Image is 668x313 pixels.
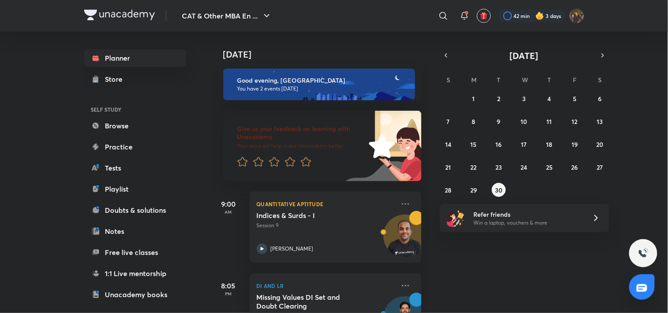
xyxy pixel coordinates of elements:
img: Bhumika Varshney [569,8,584,23]
img: evening [223,69,415,100]
abbr: September 27, 2025 [597,163,603,171]
h5: 9:00 [211,199,246,209]
button: September 1, 2025 [467,91,481,106]
p: You have 2 events [DATE] [237,85,407,92]
abbr: September 17, 2025 [521,140,527,149]
abbr: September 29, 2025 [470,186,477,194]
button: September 4, 2025 [543,91,557,106]
button: September 19, 2025 [568,137,582,151]
abbr: September 8, 2025 [472,117,476,126]
a: Planner [84,49,186,67]
abbr: Saturday [598,76,602,84]
button: September 29, 2025 [467,183,481,197]
abbr: September 16, 2025 [496,140,502,149]
abbr: September 1, 2025 [472,95,475,103]
img: streak [535,11,544,20]
h4: [DATE] [223,49,430,60]
button: September 16, 2025 [492,137,506,151]
a: Free live classes [84,244,186,261]
abbr: September 2, 2025 [498,95,501,103]
button: September 12, 2025 [568,114,582,128]
button: September 22, 2025 [467,160,481,174]
button: CAT & Other MBA En ... [177,7,277,25]
a: Doubts & solutions [84,201,186,219]
abbr: September 28, 2025 [445,186,452,194]
a: Notes [84,222,186,240]
button: September 9, 2025 [492,114,506,128]
p: Win a laptop, vouchers & more [473,219,582,227]
button: [DATE] [452,49,597,62]
abbr: Tuesday [497,76,501,84]
span: [DATE] [510,50,539,62]
abbr: September 10, 2025 [521,117,528,126]
button: September 2, 2025 [492,91,506,106]
abbr: September 24, 2025 [521,163,528,171]
h5: Indices & Surds - I [257,211,366,220]
button: avatar [477,9,491,23]
abbr: September 6, 2025 [598,95,602,103]
abbr: September 18, 2025 [546,140,553,149]
abbr: September 20, 2025 [597,140,604,149]
button: September 6, 2025 [593,91,607,106]
abbr: September 14, 2025 [445,140,451,149]
button: September 28, 2025 [441,183,455,197]
a: Tests [84,159,186,177]
abbr: September 22, 2025 [471,163,477,171]
abbr: September 13, 2025 [597,117,603,126]
button: September 10, 2025 [517,114,531,128]
h6: Refer friends [473,210,582,219]
abbr: September 23, 2025 [496,163,502,171]
abbr: Wednesday [522,76,528,84]
button: September 17, 2025 [517,137,531,151]
img: referral [447,209,465,227]
button: September 7, 2025 [441,114,455,128]
button: September 26, 2025 [568,160,582,174]
abbr: September 21, 2025 [446,163,451,171]
button: September 18, 2025 [543,137,557,151]
button: September 30, 2025 [492,183,506,197]
button: September 24, 2025 [517,160,531,174]
abbr: September 3, 2025 [522,95,526,103]
p: PM [211,291,246,296]
button: September 13, 2025 [593,114,607,128]
a: Playlist [84,180,186,198]
p: DI and LR [257,280,395,291]
abbr: September 19, 2025 [572,140,578,149]
button: September 23, 2025 [492,160,506,174]
button: September 25, 2025 [543,160,557,174]
img: ttu [638,248,649,258]
div: Store [105,74,128,84]
button: September 14, 2025 [441,137,455,151]
p: Session 9 [257,222,395,229]
img: Company Logo [84,10,155,20]
button: September 5, 2025 [568,91,582,106]
a: Store [84,70,186,88]
abbr: September 5, 2025 [573,95,576,103]
h6: Give us your feedback on learning with Unacademy [237,125,366,141]
h5: 8:05 [211,280,246,291]
a: Unacademy books [84,286,186,303]
button: September 8, 2025 [467,114,481,128]
p: Your word will help make Unacademy better [237,142,366,149]
abbr: September 4, 2025 [548,95,551,103]
h6: Good evening, [GEOGRAPHIC_DATA] [237,76,407,84]
img: avatar [480,12,488,20]
h5: Missing Values DI Set and Doubt Clearing [257,293,366,310]
abbr: September 15, 2025 [471,140,477,149]
abbr: September 7, 2025 [447,117,450,126]
abbr: Friday [573,76,576,84]
abbr: September 12, 2025 [572,117,578,126]
abbr: September 9, 2025 [497,117,501,126]
abbr: September 11, 2025 [547,117,552,126]
abbr: September 25, 2025 [546,163,553,171]
button: September 21, 2025 [441,160,455,174]
abbr: Sunday [447,76,450,84]
a: 1:1 Live mentorship [84,265,186,282]
a: Browse [84,117,186,135]
button: September 3, 2025 [517,91,531,106]
button: September 15, 2025 [467,137,481,151]
abbr: September 26, 2025 [572,163,578,171]
p: [PERSON_NAME] [271,245,314,253]
h6: SELF STUDY [84,102,186,117]
a: Practice [84,138,186,156]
